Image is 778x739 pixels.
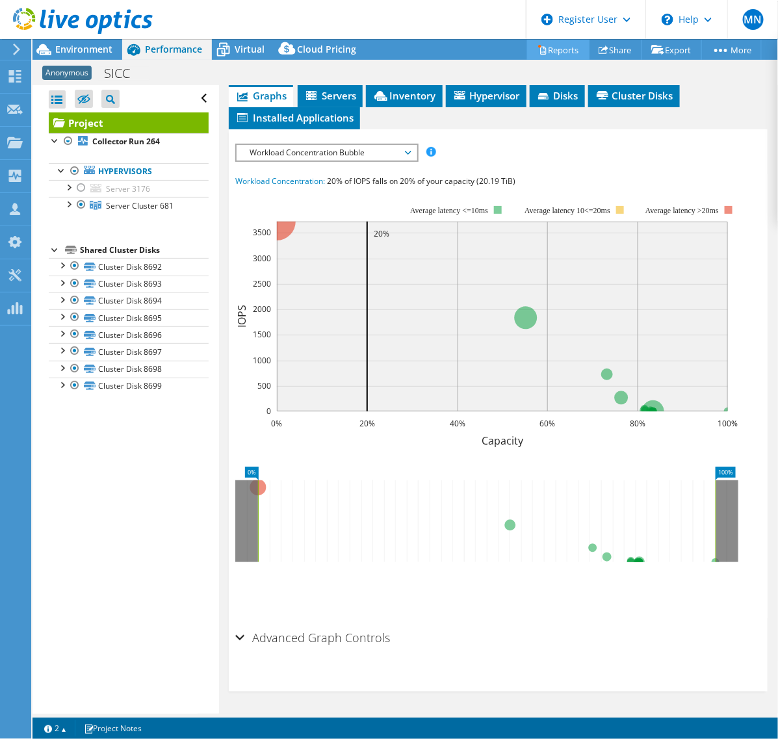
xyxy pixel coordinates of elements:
span: Installed Applications [235,111,354,124]
span: Environment [55,43,112,55]
a: More [701,40,762,60]
span: 20% of IOPS falls on 20% of your capacity (20.19 TiB) [327,175,516,187]
a: Reports [527,40,590,60]
div: Shared Cluster Disks [80,242,209,258]
text: Capacity [482,434,524,448]
text: 3500 [253,227,271,238]
a: Server 3176 [49,180,209,197]
a: Cluster Disk 8697 [49,343,209,360]
a: Collector Run 264 [49,133,209,150]
span: Disks [536,89,578,102]
text: 2500 [253,278,271,289]
a: Cluster Disk 8694 [49,292,209,309]
span: Inventory [372,89,436,102]
span: Hypervisor [452,89,520,102]
a: Cluster Disk 8695 [49,309,209,326]
a: Cluster Disk 8692 [49,258,209,275]
text: 0% [271,418,282,429]
text: 1500 [253,329,271,340]
a: Hypervisors [49,163,209,180]
span: Cluster Disks [595,89,673,102]
span: Virtual [235,43,265,55]
text: 100% [718,418,738,429]
a: Share [589,40,642,60]
h1: SICC [98,66,150,81]
span: Performance [145,43,202,55]
h2: Advanced Graph Controls [235,625,390,651]
span: Anonymous [42,66,92,80]
text: 20% [359,418,375,429]
a: Cluster Disk 8699 [49,378,209,395]
text: IOPS [235,305,249,328]
span: Server Cluster 681 [106,200,174,211]
text: 500 [257,380,271,391]
text: 40% [450,418,465,429]
b: Collector Run 264 [92,136,160,147]
a: Export [642,40,702,60]
span: Servers [304,89,356,102]
text: 20% [374,228,389,239]
span: MN [743,9,764,30]
a: Project [49,112,209,133]
svg: \n [662,14,673,25]
span: Workload Concentration Bubble [243,145,410,161]
text: 3000 [253,253,271,264]
text: 2000 [253,304,271,315]
text: 60% [539,418,555,429]
a: 2 [35,720,75,736]
text: 1000 [253,355,271,366]
tspan: Average latency 10<=20ms [525,206,610,215]
a: Server Cluster 681 [49,197,209,214]
text: 0 [266,406,271,417]
span: Cloud Pricing [297,43,356,55]
a: Cluster Disk 8693 [49,276,209,292]
a: Cluster Disk 8698 [49,361,209,378]
a: Cluster Disk 8696 [49,326,209,343]
text: Average latency >20ms [645,206,719,215]
span: Server 3176 [106,183,150,194]
a: Project Notes [75,720,151,736]
text: 80% [630,418,645,429]
span: Workload Concentration: [235,175,325,187]
span: Graphs [235,89,287,102]
tspan: Average latency <=10ms [410,206,488,215]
